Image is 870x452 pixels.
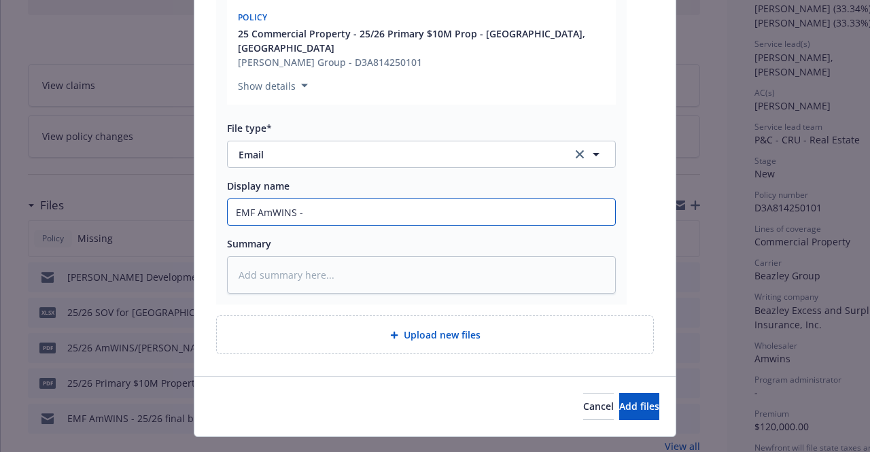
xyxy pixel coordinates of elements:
[404,328,481,342] span: Upload new files
[216,315,654,354] div: Upload new files
[228,199,615,225] input: Add display name here...
[619,393,659,420] button: Add files
[619,400,659,413] span: Add files
[583,400,614,413] span: Cancel
[227,237,271,250] span: Summary
[583,393,614,420] button: Cancel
